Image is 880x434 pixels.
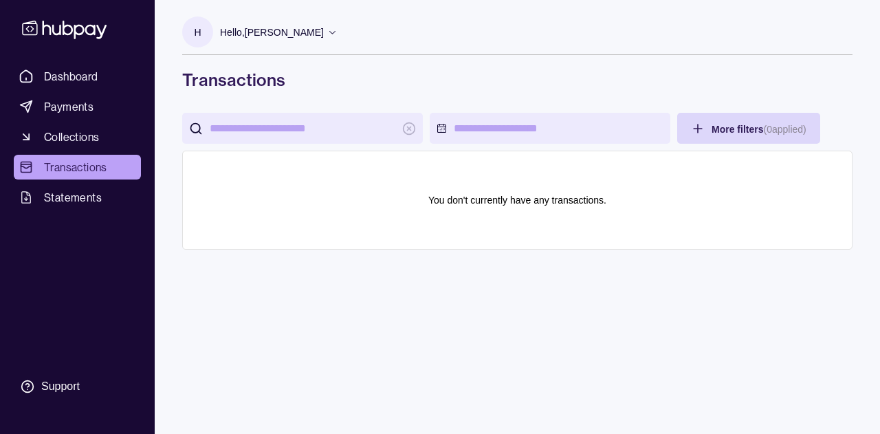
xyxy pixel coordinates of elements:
p: You don't currently have any transactions. [428,193,606,208]
a: Support [14,372,141,401]
input: search [210,113,395,144]
span: More filters [712,124,806,135]
span: Payments [44,98,93,115]
p: H [194,25,201,40]
h1: Transactions [182,69,852,91]
span: Dashboard [44,68,98,85]
span: Transactions [44,159,107,175]
p: ( 0 applied) [763,124,806,135]
a: Dashboard [14,64,141,89]
span: Statements [44,189,102,206]
a: Statements [14,185,141,210]
p: Hello, [PERSON_NAME] [220,25,324,40]
span: Collections [44,129,99,145]
button: More filters(0applied) [677,113,820,144]
a: Payments [14,94,141,119]
div: Support [41,379,80,394]
a: Transactions [14,155,141,180]
a: Collections [14,124,141,149]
